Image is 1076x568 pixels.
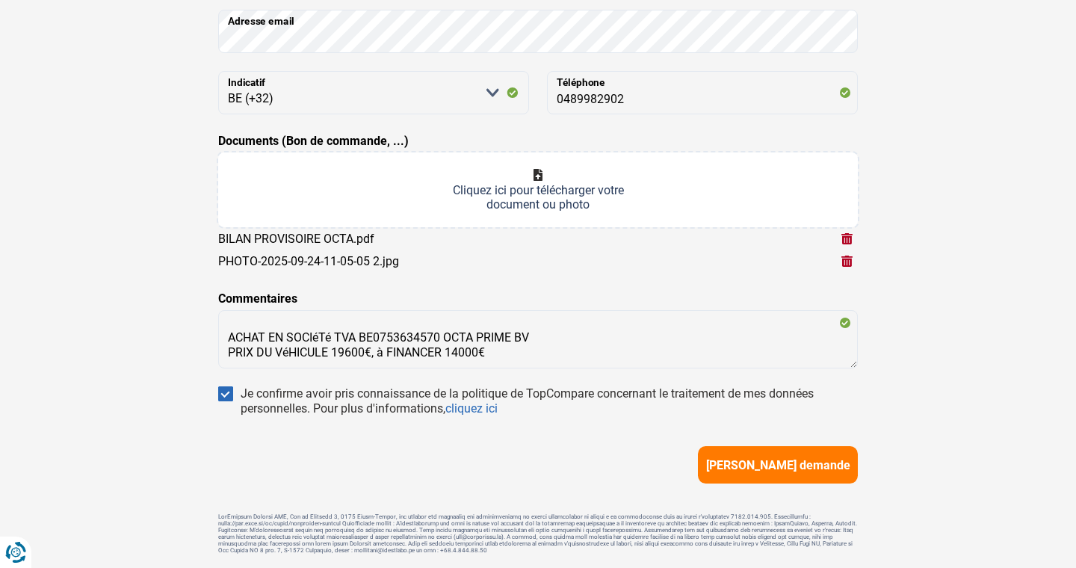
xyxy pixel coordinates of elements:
[218,513,858,554] footer: LorEmipsum Dolorsi AME, Con ad Elitsedd 3, 0175 Eiusm-Tempor, inc utlabor etd magnaaliq eni admin...
[218,132,409,150] label: Documents (Bon de commande, ...)
[218,232,374,246] div: BILAN PROVISOIRE OCTA.pdf
[218,71,529,114] select: Indicatif
[218,290,297,308] label: Commentaires
[218,254,399,268] div: PHOTO-2025-09-24-11-05-05 2.jpg
[241,386,858,416] div: Je confirme avoir pris connaissance de la politique de TopCompare concernant le traitement de mes...
[706,458,850,472] span: [PERSON_NAME] demande
[445,401,498,416] a: cliquez ici
[698,446,858,484] button: [PERSON_NAME] demande
[547,71,858,114] input: 401020304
